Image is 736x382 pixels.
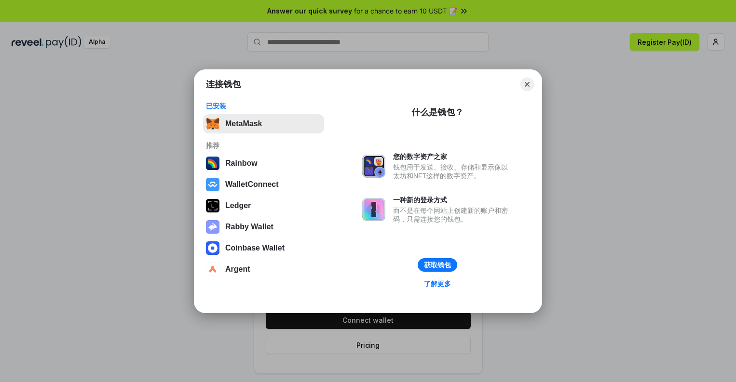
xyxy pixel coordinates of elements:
div: 推荐 [206,141,321,150]
div: 钱包用于发送、接收、存储和显示像以太坊和NFT这样的数字资产。 [393,163,513,180]
img: svg+xml,%3Csvg%20width%3D%22120%22%20height%3D%22120%22%20viewBox%3D%220%200%20120%20120%22%20fil... [206,157,219,170]
div: Rainbow [225,159,258,168]
div: 您的数字资产之家 [393,152,513,161]
img: svg+xml,%3Csvg%20xmlns%3D%22http%3A%2F%2Fwww.w3.org%2F2000%2Fsvg%22%20fill%3D%22none%22%20viewBox... [362,155,385,178]
div: 而不是在每个网站上创建新的账户和密码，只需连接您的钱包。 [393,206,513,224]
a: 了解更多 [418,277,457,290]
button: Argent [203,260,324,279]
button: Rainbow [203,154,324,173]
button: MetaMask [203,114,324,133]
button: Ledger [203,196,324,215]
img: svg+xml,%3Csvg%20xmlns%3D%22http%3A%2F%2Fwww.w3.org%2F2000%2Fsvg%22%20width%3D%2228%22%20height%3... [206,199,219,212]
div: 什么是钱包？ [411,106,463,118]
div: WalletConnect [225,180,279,189]
img: svg+xml,%3Csvg%20xmlns%3D%22http%3A%2F%2Fwww.w3.org%2F2000%2Fsvg%22%20fill%3D%22none%22%20viewBox... [362,198,385,221]
button: 获取钱包 [418,258,457,272]
img: svg+xml,%3Csvg%20width%3D%2228%22%20height%3D%2228%22%20viewBox%3D%220%200%2028%2028%22%20fill%3D... [206,178,219,191]
div: 了解更多 [424,279,451,288]
img: svg+xml,%3Csvg%20width%3D%2228%22%20height%3D%2228%22%20viewBox%3D%220%200%2028%2028%22%20fill%3D... [206,263,219,276]
img: svg+xml,%3Csvg%20width%3D%2228%22%20height%3D%2228%22%20viewBox%3D%220%200%2028%2028%22%20fill%3D... [206,241,219,255]
div: 获取钱包 [424,261,451,269]
div: 已安装 [206,102,321,110]
div: Ledger [225,201,251,210]
button: Rabby Wallet [203,217,324,237]
img: svg+xml,%3Csvg%20xmlns%3D%22http%3A%2F%2Fwww.w3.org%2F2000%2Fsvg%22%20fill%3D%22none%22%20viewBox... [206,220,219,234]
img: svg+xml,%3Csvg%20fill%3D%22none%22%20height%3D%2233%22%20viewBox%3D%220%200%2035%2033%22%20width%... [206,117,219,131]
div: Argent [225,265,250,274]
button: WalletConnect [203,175,324,194]
h1: 连接钱包 [206,79,241,90]
button: Coinbase Wallet [203,238,324,258]
div: 一种新的登录方式 [393,196,513,204]
div: Rabby Wallet [225,223,273,231]
button: Close [520,78,534,91]
div: MetaMask [225,119,262,128]
div: Coinbase Wallet [225,244,285,252]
